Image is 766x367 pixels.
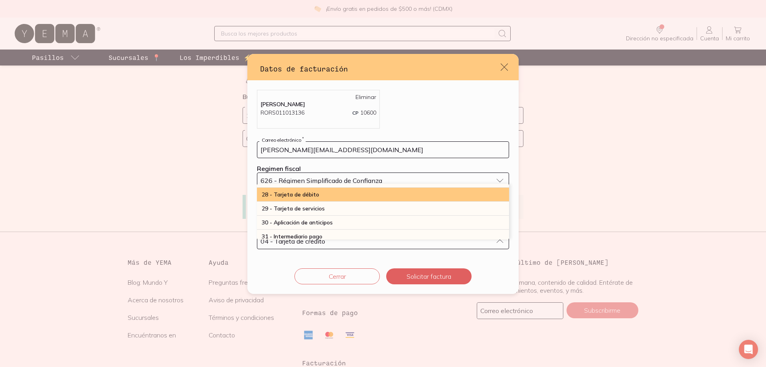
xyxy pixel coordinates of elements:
p: RORS011013136 [261,109,304,117]
ul: 04 - Tarjeta de crédito [257,184,509,240]
div: default [247,54,519,294]
p: 10600 [352,109,376,117]
p: [PERSON_NAME] [261,101,376,108]
span: CP [352,110,359,116]
label: Regimen fiscal [257,165,301,173]
span: 626 - Régimen Simplificado de Confianza [261,177,382,184]
div: Open Intercom Messenger [739,340,758,359]
span: 04 - Tarjeta de crédito [261,238,325,244]
button: 626 - Régimen Simplificado de Confianza [257,173,509,188]
button: Solicitar factura [386,268,472,284]
span: 29 - Tarjeta de servicios [262,205,325,212]
button: Cerrar [294,268,380,284]
label: Correo electrónico [259,137,306,143]
button: 04 - Tarjeta de crédito [257,233,509,249]
a: Eliminar [355,93,376,101]
span: 30 - Aplicación de anticipos [262,219,333,226]
h3: Datos de facturación [260,63,499,74]
span: 28 - Tarjeta de débito [262,191,319,198]
span: 31 - Intermediario pago [262,233,322,240]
